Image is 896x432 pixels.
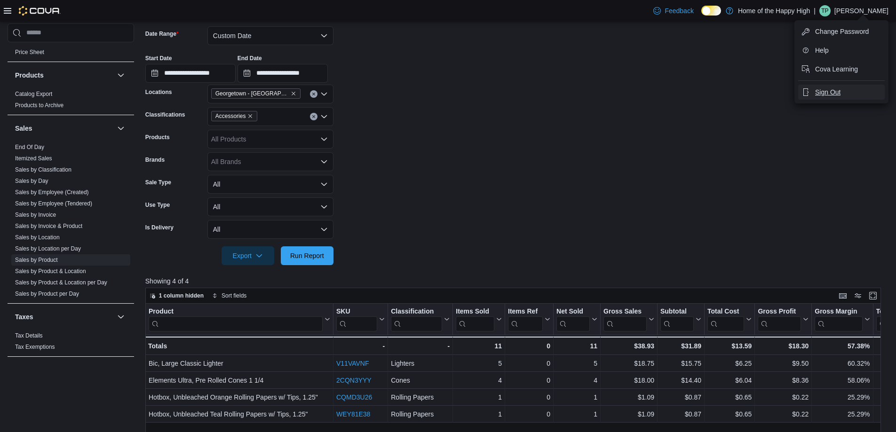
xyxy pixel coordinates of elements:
[145,224,174,231] label: Is Delivery
[15,257,58,263] a: Sales by Product
[556,358,597,369] div: 5
[320,158,328,165] button: Open list of options
[15,267,86,275] span: Sales by Product & Location
[815,307,862,331] div: Gross Margin
[815,64,858,74] span: Cova Learning
[798,24,885,39] button: Change Password
[215,111,246,121] span: Accessories
[149,375,330,386] div: Elements Ultra, Pre Rolled Cones 1 1/4
[660,375,701,386] div: $14.40
[15,245,81,252] span: Sales by Location per Day
[222,246,274,265] button: Export
[556,375,597,386] div: 4
[556,392,597,403] div: 1
[707,375,752,386] div: $6.04
[145,55,172,62] label: Start Date
[115,311,127,322] button: Taxes
[603,307,647,316] div: Gross Sales
[707,307,752,331] button: Total Cost
[660,408,701,420] div: $0.87
[391,307,450,331] button: Classification
[15,49,44,55] a: Price Sheet
[707,307,744,316] div: Total Cost
[456,340,502,352] div: 11
[15,102,63,109] a: Products to Archive
[15,166,71,173] a: Sales by Classification
[211,88,301,99] span: Georgetown - Mountainview - Fire & Flower
[15,178,48,184] a: Sales by Day
[391,392,450,403] div: Rolling Papers
[15,211,56,219] span: Sales by Invoice
[8,88,134,115] div: Products
[15,332,43,339] span: Tax Details
[758,307,809,331] button: Gross Profit
[149,307,323,316] div: Product
[238,64,328,83] input: Press the down key to open a popover containing a calendar.
[115,123,127,134] button: Sales
[336,307,377,316] div: SKU
[148,340,330,352] div: Totals
[207,175,333,194] button: All
[15,189,89,196] span: Sales by Employee (Created)
[15,245,81,252] a: Sales by Location per Day
[508,307,550,331] button: Items Ref
[758,340,809,352] div: $18.30
[15,256,58,264] span: Sales by Product
[456,408,502,420] div: 1
[815,375,870,386] div: 58.06%
[15,71,113,80] button: Products
[815,87,840,97] span: Sign Out
[145,276,888,286] p: Showing 4 of 4
[336,393,372,401] a: CQMD3U26
[336,340,385,352] div: -
[320,90,328,98] button: Open list of options
[8,330,134,356] div: Taxes
[603,358,654,369] div: $18.75
[208,290,250,301] button: Sort fields
[867,290,879,301] button: Enter fullscreen
[15,344,55,350] a: Tax Exemptions
[227,246,269,265] span: Export
[211,111,258,121] span: Accessories
[660,307,701,331] button: Subtotal
[815,408,870,420] div: 25.29%
[603,392,654,403] div: $1.09
[815,307,862,316] div: Gross Margin
[456,392,502,403] div: 1
[556,408,597,420] div: 1
[15,291,79,297] a: Sales by Product per Day
[145,30,179,38] label: Date Range
[815,307,870,331] button: Gross Margin
[15,166,71,173] span: Sales by Classification
[15,48,44,56] span: Price Sheet
[603,307,647,331] div: Gross Sales
[310,90,317,98] button: Clear input
[665,6,693,16] span: Feedback
[15,290,79,298] span: Sales by Product per Day
[701,6,721,16] input: Dark Mode
[834,5,888,16] p: [PERSON_NAME]
[145,201,170,209] label: Use Type
[281,246,333,265] button: Run Report
[207,220,333,239] button: All
[15,223,82,229] a: Sales by Invoice & Product
[149,307,330,331] button: Product
[660,358,701,369] div: $15.75
[310,113,317,120] button: Clear input
[852,290,864,301] button: Display options
[798,62,885,77] button: Cova Learning
[456,358,502,369] div: 5
[660,392,701,403] div: $0.87
[15,332,43,339] a: Tax Details
[336,360,369,367] a: V11VAVNF
[508,307,543,331] div: Items Ref
[238,55,262,62] label: End Date
[115,70,127,81] button: Products
[15,312,33,322] h3: Taxes
[391,340,450,352] div: -
[391,307,442,331] div: Classification
[556,307,590,331] div: Net Sold
[15,177,48,185] span: Sales by Day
